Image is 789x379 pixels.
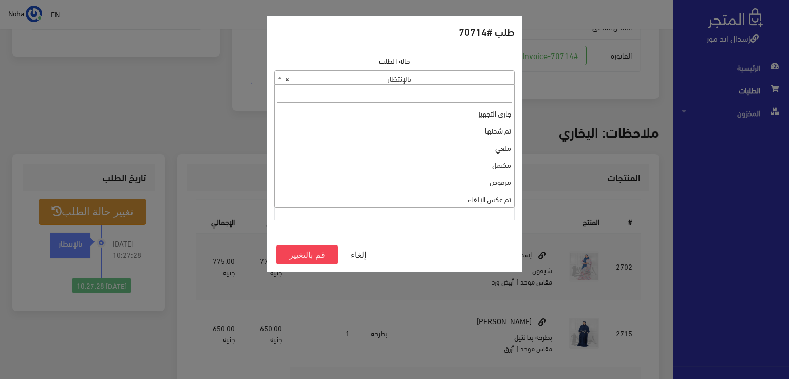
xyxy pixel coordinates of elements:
[338,245,379,264] button: إلغاء
[275,139,514,156] li: ملغي
[379,55,410,66] label: حالة الطلب
[276,245,338,264] button: قم بالتغيير
[275,71,514,85] span: بالإنتظار
[275,173,514,190] li: مرفوض
[12,309,51,348] iframe: Drift Widget Chat Controller
[275,191,514,207] li: تم عكس الإلغاء
[275,156,514,173] li: مكتمل
[275,122,514,139] li: تم شحنها
[275,105,514,122] li: جاري التجهيز
[285,71,289,85] span: ×
[274,70,515,85] span: بالإنتظار
[459,24,515,39] h5: طلب #70714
